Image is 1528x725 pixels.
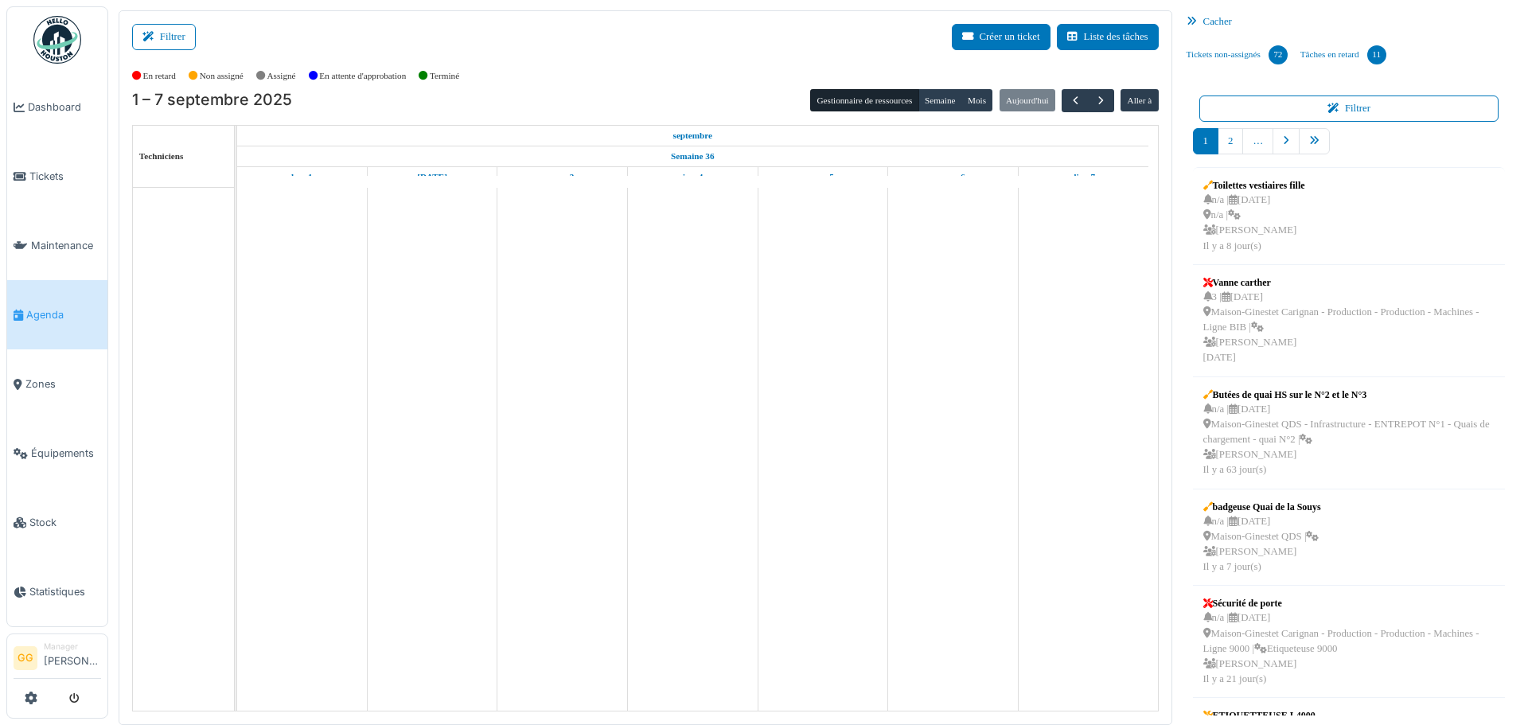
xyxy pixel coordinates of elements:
[1180,33,1294,76] a: Tickets non-assignés
[7,142,107,211] a: Tickets
[7,419,107,488] a: Équipements
[7,488,107,557] a: Stock
[918,89,962,111] button: Semaine
[1203,388,1495,402] div: Butées de quai HS sur le N°2 et le N°3
[961,89,993,111] button: Mois
[1121,89,1158,111] button: Aller à
[937,167,969,187] a: 6 septembre 2025
[44,641,101,675] li: [PERSON_NAME]
[25,376,101,392] span: Zones
[1000,89,1055,111] button: Aujourd'hui
[1199,174,1309,258] a: Toilettes vestiaires fille n/a |[DATE] n/a | [PERSON_NAME]Il y a 8 jour(s)
[319,69,406,83] label: En attente d'approbation
[430,69,459,83] label: Terminé
[1193,128,1506,167] nav: pager
[1203,514,1321,575] div: n/a | [DATE] Maison-Ginestet QDS | [PERSON_NAME] Il y a 7 jour(s)
[1203,708,1316,723] div: ETIQUETTEUSE L4000
[1269,45,1288,64] div: 72
[1203,193,1305,254] div: n/a | [DATE] n/a | [PERSON_NAME] Il y a 8 jour(s)
[810,89,918,111] button: Gestionnaire de ressources
[1242,128,1273,154] a: …
[44,641,101,653] div: Manager
[33,16,81,64] img: Badge_color-CXgf-gQk.svg
[267,69,296,83] label: Assigné
[1203,402,1495,478] div: n/a | [DATE] Maison-Ginestet QDS - Infrastructure - ENTREPOT N°1 - Quais de chargement - quai N°2...
[952,24,1050,50] button: Créer un ticket
[28,99,101,115] span: Dashboard
[200,69,244,83] label: Non assigné
[678,167,707,187] a: 4 septembre 2025
[7,557,107,626] a: Statistiques
[667,146,718,166] a: Semaine 36
[1203,596,1495,610] div: Sécurité de porte
[1203,610,1495,687] div: n/a | [DATE] Maison-Ginestet Carignan - Production - Production - Machines - Ligne 9000 | Etiquet...
[1203,178,1305,193] div: Toilettes vestiaires fille
[31,446,101,461] span: Équipements
[1218,128,1243,154] a: 2
[1203,275,1495,290] div: Vanne carther
[1088,89,1114,112] button: Suivant
[547,167,578,187] a: 3 septembre 2025
[7,280,107,349] a: Agenda
[413,167,451,187] a: 2 septembre 2025
[1180,10,1518,33] div: Cacher
[1067,167,1099,187] a: 7 septembre 2025
[139,151,184,161] span: Techniciens
[1199,496,1325,579] a: badgeuse Quai de la Souys n/a |[DATE] Maison-Ginestet QDS | [PERSON_NAME]Il y a 7 jour(s)
[143,69,176,83] label: En retard
[1057,24,1159,50] button: Liste des tâches
[1203,500,1321,514] div: badgeuse Quai de la Souys
[1203,290,1495,366] div: 3 | [DATE] Maison-Ginestet Carignan - Production - Production - Machines - Ligne BIB | [PERSON_NA...
[29,169,101,184] span: Tickets
[1199,384,1499,482] a: Butées de quai HS sur le N°2 et le N°3 n/a |[DATE] Maison-Ginestet QDS - Infrastructure - ENTREPO...
[14,641,101,679] a: GG Manager[PERSON_NAME]
[1199,592,1499,691] a: Sécurité de porte n/a |[DATE] Maison-Ginestet Carignan - Production - Production - Machines - Lig...
[7,72,107,142] a: Dashboard
[1193,128,1218,154] a: 1
[14,646,37,670] li: GG
[26,307,101,322] span: Agenda
[7,349,107,419] a: Zones
[7,211,107,280] a: Maintenance
[1367,45,1386,64] div: 11
[1199,271,1499,370] a: Vanne carther 3 |[DATE] Maison-Ginestet Carignan - Production - Production - Machines - Ligne BIB...
[1199,95,1499,122] button: Filtrer
[1294,33,1393,76] a: Tâches en retard
[132,24,196,50] button: Filtrer
[132,91,292,110] h2: 1 – 7 septembre 2025
[1062,89,1088,112] button: Précédent
[669,126,717,146] a: 1 septembre 2025
[808,167,838,187] a: 5 septembre 2025
[287,167,317,187] a: 1 septembre 2025
[29,584,101,599] span: Statistiques
[31,238,101,253] span: Maintenance
[29,515,101,530] span: Stock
